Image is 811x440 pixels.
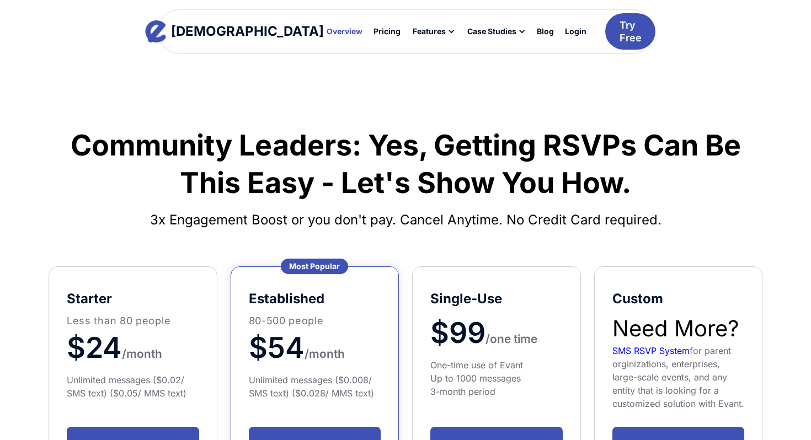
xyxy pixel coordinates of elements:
[327,28,362,35] div: Overview
[67,290,199,308] h5: starter
[281,259,348,274] div: Most Popular
[49,127,762,201] h1: Community Leaders: Yes, Getting RSVPs Can Be This Easy - Let's Show You How.
[49,207,762,233] h4: 3x Engagement Boost or you don't pay. Cancel Anytime. No Credit Card required.
[612,290,745,308] h5: Custom
[612,345,690,356] a: SMS RSVP System
[485,332,537,346] span: /one time
[413,28,446,35] div: Features
[612,313,745,344] h2: Need More?
[430,290,563,308] h5: Single-Use
[67,313,199,328] p: Less than 80 people
[249,373,381,400] div: Unlimited messages ($0.008/ SMS text) ($0.028/ MMS text)
[249,290,381,308] h5: established
[559,22,592,41] a: Login
[374,28,401,35] div: Pricing
[565,28,586,35] div: Login
[309,347,345,361] span: month
[305,347,309,361] span: /
[67,373,199,400] div: Unlimited messages ($0.02/ SMS text) ($0.05/ MMS text)
[156,20,314,42] a: home
[430,358,563,398] div: One-time use of Evant Up to 1000 messages 3-month period
[122,347,162,361] span: /month
[620,19,642,45] div: Try Free
[537,28,554,35] div: Blog
[531,22,559,41] a: Blog
[612,344,745,410] div: for parent orginizations, enterprises, large-scale events, and any entity that is looking for a c...
[406,22,461,41] div: Features
[309,330,345,365] a: month
[321,22,368,41] a: Overview
[461,22,531,41] div: Case Studies
[249,330,305,365] span: $54
[605,13,655,50] a: Try Free
[171,25,324,38] div: [DEMOGRAPHIC_DATA]
[67,330,122,365] span: $24
[467,28,516,35] div: Case Studies
[249,313,381,328] p: 80-500 people
[430,315,485,350] span: $99
[368,22,406,41] a: Pricing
